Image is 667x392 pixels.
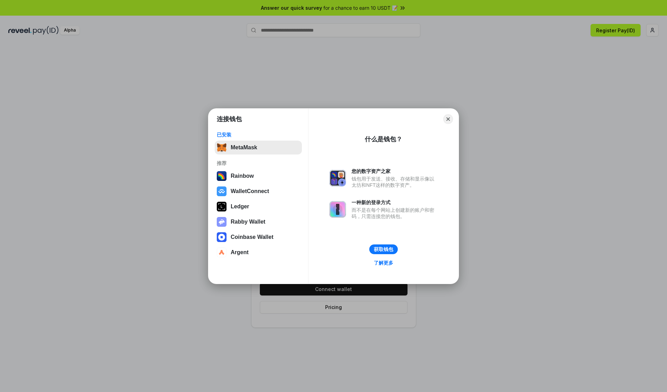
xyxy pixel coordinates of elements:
[231,173,254,179] div: Rainbow
[215,141,302,155] button: MetaMask
[217,186,227,196] img: svg+xml,%3Csvg%20width%3D%2228%22%20height%3D%2228%22%20viewBox%3D%220%200%2028%2028%22%20fill%3D...
[215,245,302,259] button: Argent
[374,246,393,252] div: 获取钱包
[352,168,438,174] div: 您的数字资产之家
[231,203,249,210] div: Ledger
[329,201,346,218] img: svg+xml,%3Csvg%20xmlns%3D%22http%3A%2F%2Fwww.w3.org%2F2000%2Fsvg%22%20fill%3D%22none%22%20viewBox...
[352,176,438,188] div: 钱包用于发送、接收、存储和显示像以太坊和NFT这样的数字资产。
[217,143,227,152] img: svg+xml,%3Csvg%20fill%3D%22none%22%20height%3D%2233%22%20viewBox%3D%220%200%2035%2033%22%20width%...
[231,234,273,240] div: Coinbase Wallet
[217,232,227,242] img: svg+xml,%3Csvg%20width%3D%2228%22%20height%3D%2228%22%20viewBox%3D%220%200%2028%2028%22%20fill%3D...
[217,217,227,227] img: svg+xml,%3Csvg%20xmlns%3D%22http%3A%2F%2Fwww.w3.org%2F2000%2Fsvg%22%20fill%3D%22none%22%20viewBox...
[217,160,300,166] div: 推荐
[217,202,227,211] img: svg+xml,%3Csvg%20xmlns%3D%22http%3A%2F%2Fwww.w3.org%2F2000%2Fsvg%22%20width%3D%2228%22%20height%3...
[231,249,249,256] div: Argent
[352,207,438,219] div: 而不是在每个网站上创建新的账户和密码，只需连接您的钱包。
[215,200,302,214] button: Ledger
[329,170,346,186] img: svg+xml,%3Csvg%20xmlns%3D%22http%3A%2F%2Fwww.w3.org%2F2000%2Fsvg%22%20fill%3D%22none%22%20viewBox...
[370,258,397,267] a: 了解更多
[217,132,300,138] div: 已安装
[215,215,302,229] button: Rabby Wallet
[369,244,398,254] button: 获取钱包
[365,135,402,143] div: 什么是钱包？
[374,260,393,266] div: 了解更多
[231,219,265,225] div: Rabby Wallet
[231,188,269,194] div: WalletConnect
[231,144,257,151] div: MetaMask
[215,184,302,198] button: WalletConnect
[352,199,438,206] div: 一种新的登录方式
[217,115,242,123] h1: 连接钱包
[215,169,302,183] button: Rainbow
[215,230,302,244] button: Coinbase Wallet
[217,248,227,257] img: svg+xml,%3Csvg%20width%3D%2228%22%20height%3D%2228%22%20viewBox%3D%220%200%2028%2028%22%20fill%3D...
[443,114,453,124] button: Close
[217,171,227,181] img: svg+xml,%3Csvg%20width%3D%22120%22%20height%3D%22120%22%20viewBox%3D%220%200%20120%20120%22%20fil...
